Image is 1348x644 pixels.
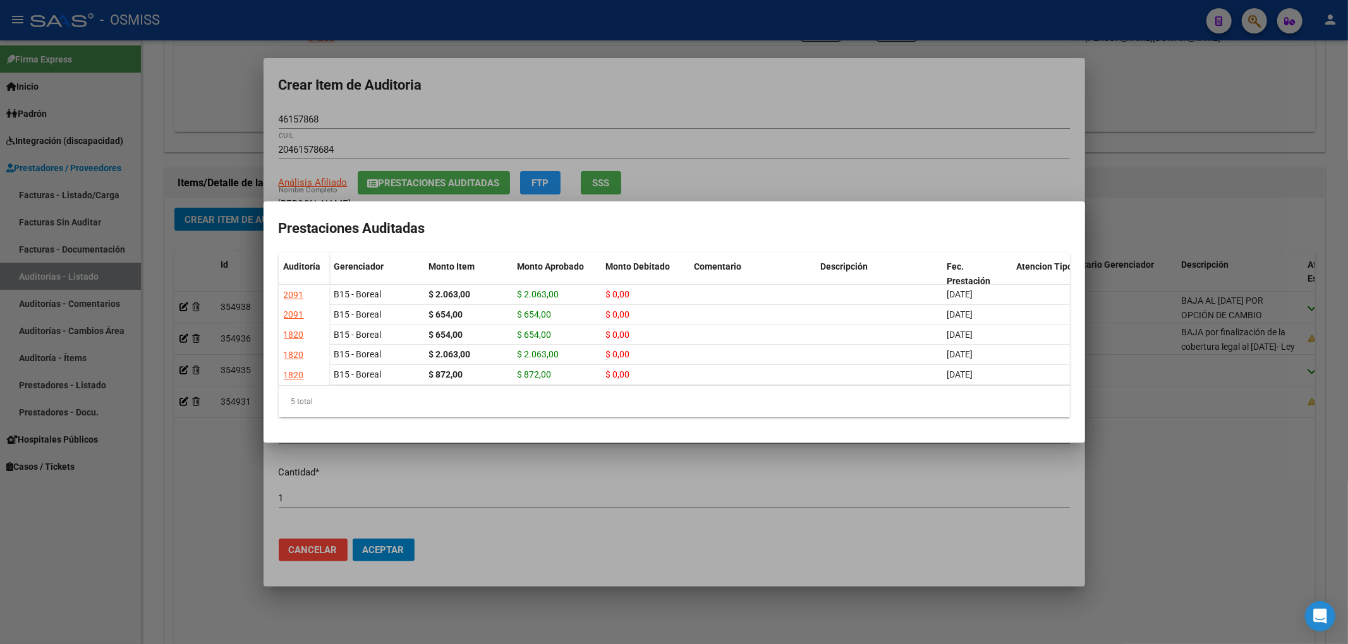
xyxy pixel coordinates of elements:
[334,330,382,340] span: B15 - Boreal
[279,386,1070,417] div: 5 total
[518,261,585,271] span: Monto Aprobado
[334,289,382,299] span: B15 - Boreal
[429,330,463,340] strong: $ 654,00
[947,349,973,359] span: [DATE]
[601,253,689,306] datatable-header-cell: Monto Debitado
[942,253,1012,306] datatable-header-cell: Fec. Prestación
[429,289,471,299] strong: $ 2.063,00
[279,253,329,306] datatable-header-cell: Auditoría
[947,309,973,319] span: [DATE]
[606,261,671,271] span: Monto Debitado
[334,369,382,379] span: B15 - Boreal
[947,261,991,286] span: Fec. Prestación
[334,349,382,359] span: B15 - Boreal
[518,289,559,299] span: $ 2.063,00
[695,261,742,271] span: Comentario
[429,349,471,359] strong: $ 2.063,00
[1012,253,1081,306] datatable-header-cell: Atencion Tipo
[816,253,942,306] datatable-header-cell: Descripción
[606,309,630,319] span: $ 0,00
[429,369,463,379] strong: $ 872,00
[606,330,630,340] span: $ 0,00
[513,253,601,306] datatable-header-cell: Monto Aprobado
[279,217,1070,241] h2: Prestaciones Auditadas
[284,348,304,362] div: 1820
[334,261,384,271] span: Gerenciador
[606,369,630,379] span: $ 0,00
[947,330,973,340] span: [DATE]
[947,289,973,299] span: [DATE]
[1305,601,1335,631] div: Open Intercom Messenger
[821,261,868,271] span: Descripción
[518,330,552,340] span: $ 654,00
[429,309,463,319] strong: $ 654,00
[424,253,513,306] datatable-header-cell: Monto Item
[518,369,552,379] span: $ 872,00
[518,349,559,359] span: $ 2.063,00
[689,253,816,306] datatable-header-cell: Comentario
[606,289,630,299] span: $ 0,00
[284,261,321,271] span: Auditoría
[334,309,382,319] span: B15 - Boreal
[1017,261,1073,271] span: Atencion Tipo
[284,328,304,342] div: 1820
[518,309,552,319] span: $ 654,00
[947,369,973,379] span: [DATE]
[284,368,304,383] div: 1820
[429,261,475,271] span: Monto Item
[284,288,304,302] div: 2091
[329,253,424,306] datatable-header-cell: Gerenciador
[284,307,304,322] div: 2091
[606,349,630,359] span: $ 0,00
